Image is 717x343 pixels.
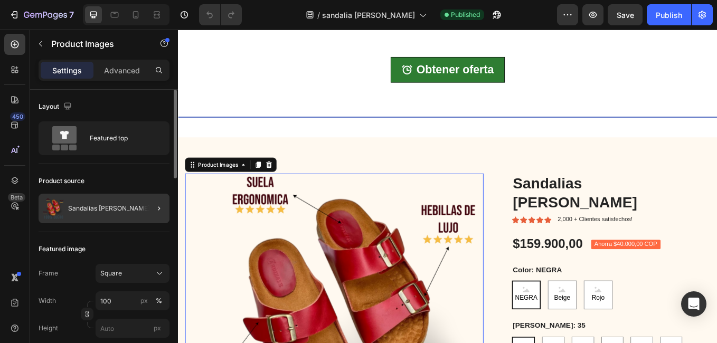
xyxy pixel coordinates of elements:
[440,309,463,322] span: Beige
[140,296,148,306] div: px
[392,242,477,263] div: $159.900,00
[39,244,86,254] div: Featured image
[104,65,140,76] p: Advanced
[96,264,169,283] button: Square
[317,9,320,21] span: /
[8,193,25,202] div: Beta
[10,112,25,121] div: 450
[39,176,84,186] div: Product source
[656,9,682,21] div: Publish
[322,9,415,21] span: sandalia [PERSON_NAME]
[451,10,480,20] span: Published
[484,309,503,322] span: Rojo
[138,294,150,307] button: %
[43,198,64,219] img: product feature img
[68,205,150,212] p: Sandalias [PERSON_NAME]
[617,11,634,20] span: Save
[392,276,452,289] legend: Color: NEGRA
[39,296,56,306] label: Width
[154,324,161,332] span: px
[21,154,72,164] div: Product Images
[4,4,79,25] button: 7
[51,37,141,50] p: Product Images
[39,269,58,278] label: Frame
[392,169,626,216] h1: Sandalias [PERSON_NAME]
[69,8,74,21] p: 7
[608,4,643,25] button: Save
[100,269,122,278] span: Square
[394,309,424,322] span: NEGRA
[485,247,567,258] pre: Ahorra $40.000,00 COP
[446,219,534,228] p: 2,000 + Clientes satisfechos!
[681,291,706,317] div: Open Intercom Messenger
[178,30,717,343] iframe: Design area
[156,296,162,306] div: %
[280,39,371,56] p: Obtener oferta
[153,294,165,307] button: px
[199,4,242,25] div: Undo/Redo
[39,100,74,114] div: Layout
[39,323,58,333] label: Height
[52,65,82,76] p: Settings
[250,32,383,62] a: Obtener oferta
[647,4,691,25] button: Publish
[90,126,154,150] div: Featured top
[96,291,169,310] input: px%
[96,319,169,338] input: px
